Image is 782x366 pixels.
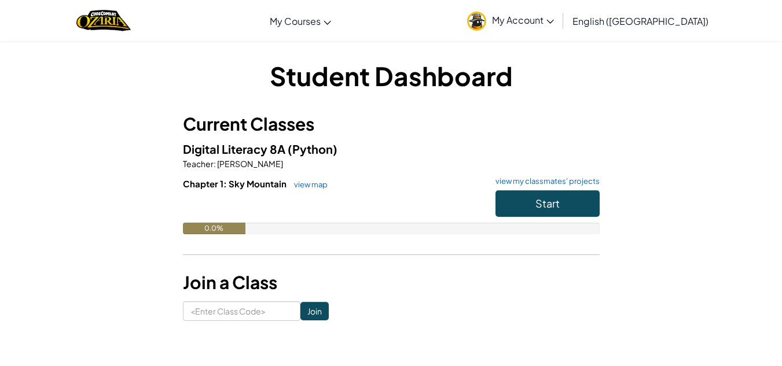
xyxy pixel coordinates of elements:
[495,190,600,217] button: Start
[270,15,321,27] span: My Courses
[183,111,600,137] h3: Current Classes
[535,197,560,210] span: Start
[183,142,288,156] span: Digital Literacy 8A
[490,178,600,185] a: view my classmates' projects
[183,178,288,189] span: Chapter 1: Sky Mountain
[76,9,130,32] a: Ozaria by CodeCombat logo
[467,12,486,31] img: avatar
[183,301,300,321] input: <Enter Class Code>
[264,5,337,36] a: My Courses
[214,158,216,169] span: :
[288,180,328,189] a: view map
[183,158,214,169] span: Teacher
[300,302,329,320] input: Join
[76,9,130,32] img: Home
[572,15,708,27] span: English ([GEOGRAPHIC_DATA])
[183,223,245,234] div: 0.0%
[216,158,283,169] span: [PERSON_NAME]
[288,142,337,156] span: (Python)
[183,58,600,94] h1: Student Dashboard
[183,269,600,295] h3: Join a Class
[567,5,714,36] a: English ([GEOGRAPHIC_DATA])
[492,14,554,26] span: My Account
[461,2,560,39] a: My Account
